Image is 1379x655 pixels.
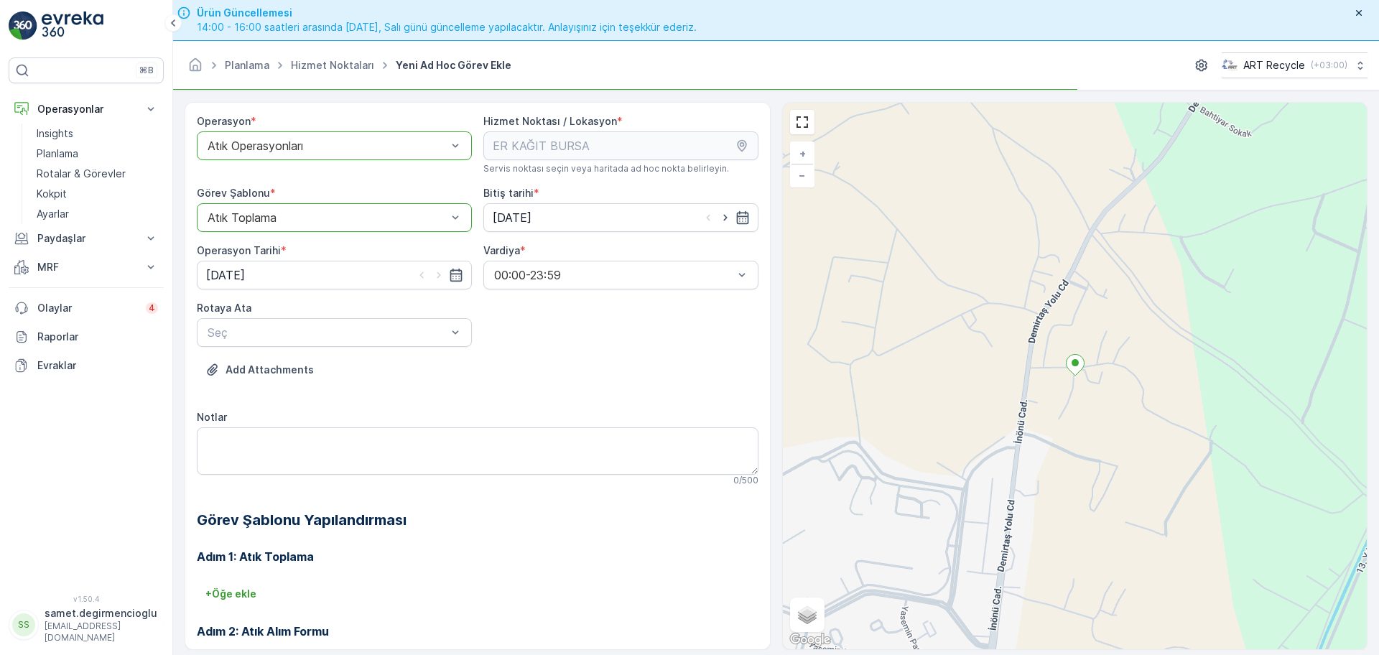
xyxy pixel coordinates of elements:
[1222,52,1368,78] button: ART Recycle(+03:00)
[187,62,203,75] a: Ana Sayfa
[37,207,69,221] p: Ayarlar
[197,20,697,34] span: 14:00 - 16:00 saatleri arasında [DATE], Salı günü güncelleme yapılacaktır. Anlayışınız için teşek...
[225,59,269,71] a: Planlama
[799,147,806,159] span: +
[31,204,164,224] a: Ayarlar
[1311,60,1347,71] p: ( +03:00 )
[197,115,251,127] label: Operasyon
[791,143,813,164] a: Yakınlaştır
[791,599,823,631] a: Layers
[791,164,813,186] a: Uzaklaştır
[205,587,256,601] p: + Öğe ekle
[9,224,164,253] button: Paydaşlar
[197,582,265,605] button: +Öğe ekle
[37,167,126,181] p: Rotalar & Görevler
[31,144,164,164] a: Planlama
[197,548,758,565] h3: Adım 1: Atık Toplama
[37,231,135,246] p: Paydaşlar
[733,475,758,486] p: 0 / 500
[9,606,164,644] button: SSsamet.degirmencioglu[EMAIL_ADDRESS][DOMAIN_NAME]
[197,302,251,314] label: Rotaya Ata
[37,260,135,274] p: MRF
[197,509,758,531] h2: Görev Şablonu Yapılandırması
[149,302,155,314] p: 4
[31,124,164,144] a: Insights
[42,11,103,40] img: logo_light-DOdMpM7g.png
[393,58,514,73] span: Yeni Ad Hoc Görev Ekle
[1222,57,1238,73] img: image_23.png
[45,606,157,621] p: samet.degirmencioglu
[483,187,534,199] label: Bitiş tarihi
[9,294,164,322] a: Olaylar4
[483,203,758,232] input: dd/mm/yyyy
[786,631,834,649] img: Google
[37,126,73,141] p: Insights
[9,11,37,40] img: logo
[226,363,314,377] p: Add Attachments
[483,244,520,256] label: Vardiya
[799,169,806,181] span: −
[786,631,834,649] a: Bu bölgeyi Google Haritalar'da açın (yeni pencerede açılır)
[37,102,135,116] p: Operasyonlar
[37,301,137,315] p: Olaylar
[37,147,78,161] p: Planlama
[483,115,617,127] label: Hizmet Noktası / Lokasyon
[12,613,35,636] div: SS
[31,164,164,184] a: Rotalar & Görevler
[791,111,813,133] a: View Fullscreen
[9,595,164,603] span: v 1.50.4
[197,244,281,256] label: Operasyon Tarihi
[197,623,758,640] h3: Adım 2: Atık Alım Formu
[139,65,154,76] p: ⌘B
[291,59,374,71] a: Hizmet Noktaları
[197,358,322,381] button: Dosya Yükle
[37,187,67,201] p: Kokpit
[197,261,472,289] input: dd/mm/yyyy
[197,411,227,423] label: Notlar
[197,6,697,20] span: Ürün Güncellemesi
[208,324,447,341] p: Seç
[9,95,164,124] button: Operasyonlar
[9,253,164,282] button: MRF
[197,187,270,199] label: Görev Şablonu
[1243,58,1305,73] p: ART Recycle
[37,330,158,344] p: Raporlar
[45,621,157,644] p: [EMAIL_ADDRESS][DOMAIN_NAME]
[483,163,729,175] span: Servis noktası seçin veya haritada ad hoc nokta belirleyin.
[9,351,164,380] a: Evraklar
[31,184,164,204] a: Kokpit
[37,358,158,373] p: Evraklar
[9,322,164,351] a: Raporlar
[483,131,758,160] input: ER KAĞIT BURSA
